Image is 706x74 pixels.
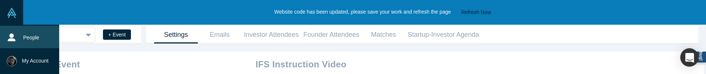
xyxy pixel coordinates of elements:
a: Matches [361,26,405,43]
img: Alchemist Vault Logo [7,8,17,18]
a: Settings [154,26,198,43]
button: Refresh Now [459,8,493,17]
a: Emails [198,26,242,43]
h2: IFS Event [39,59,256,70]
a: Founder Attendees [301,26,362,43]
h2: IFS Instruction Video [256,59,689,70]
img: Rami Chousein's Account [7,56,17,66]
span: My Account [22,57,49,65]
button: My Account [7,56,49,66]
a: + Event [103,29,131,40]
a: Startup-Investor Agenda [405,26,481,43]
a: Investor Attendees [242,26,301,43]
